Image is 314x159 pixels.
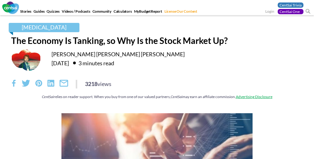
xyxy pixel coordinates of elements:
[133,9,163,15] a: MyBudgetReport
[42,94,54,99] em: CentSai
[11,35,303,46] h1: The Economy Is Tanking, so Why Is the Stock Market Up?
[52,51,185,58] a: [PERSON_NAME] [PERSON_NAME] [PERSON_NAME]
[20,9,32,15] a: Stories
[278,2,303,8] a: CentSai Trivia
[61,9,91,15] a: Videos / Podcasts
[2,2,19,14] img: CentSai
[33,9,45,15] a: Guides
[85,80,111,88] div: 3218
[236,94,272,99] a: Advertising Disclosure
[265,9,274,15] a: Login
[46,9,60,15] a: Quizzes
[52,60,69,67] time: [DATE]
[92,9,112,15] a: Community
[11,94,303,99] div: relies on reader support. When you buy from one of our valued partners, may earn an affiliate com...
[9,23,79,32] a: [MEDICAL_DATA]
[97,80,111,87] span: views
[278,9,303,14] a: CentSai One
[171,94,182,99] em: CentSai
[164,9,198,15] a: License Our Content
[70,58,114,68] div: 3 minutes read
[113,9,132,15] a: Calculators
